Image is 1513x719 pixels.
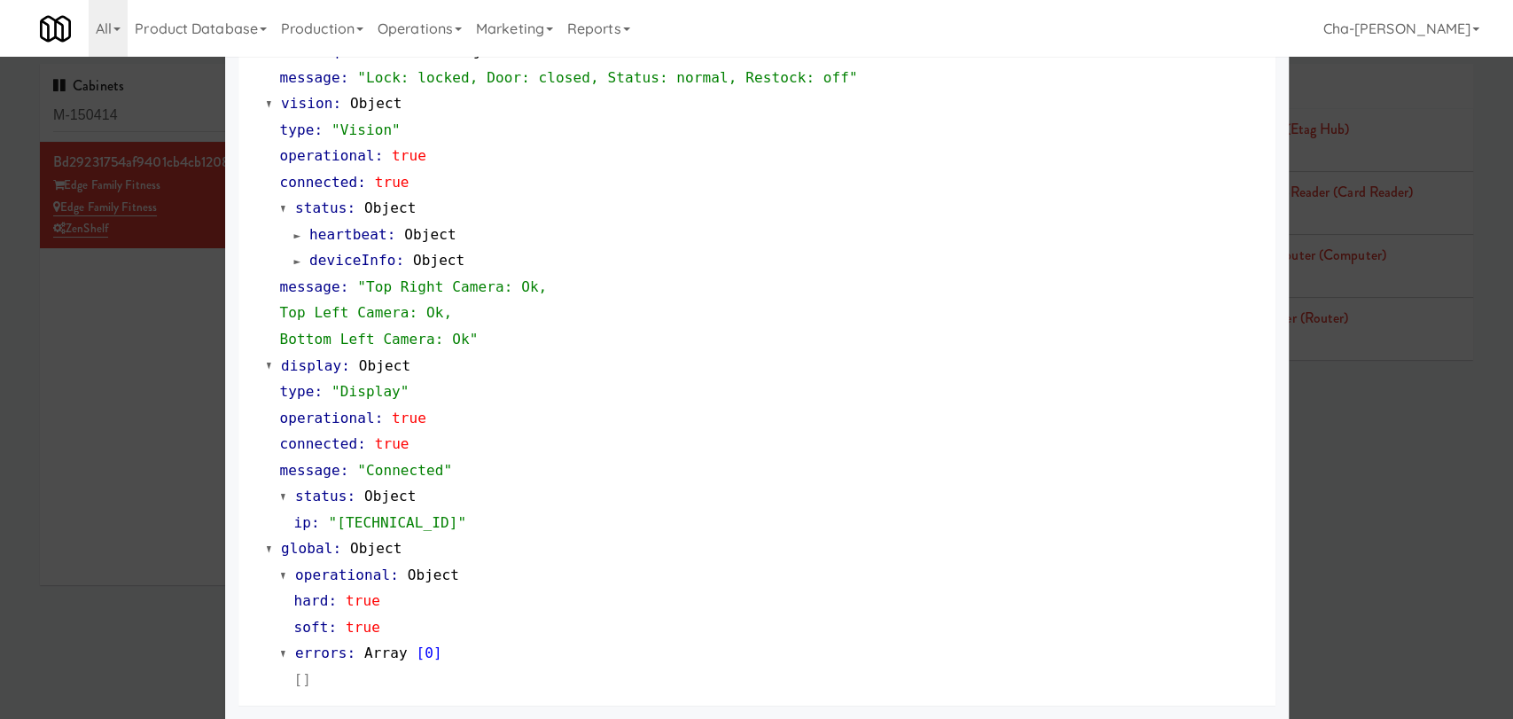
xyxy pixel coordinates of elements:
[280,121,315,138] span: type
[433,645,442,661] span: ]
[314,383,323,400] span: :
[347,488,355,504] span: :
[346,592,380,609] span: true
[357,174,366,191] span: :
[280,278,340,295] span: message
[347,645,355,661] span: :
[280,462,340,479] span: message
[375,174,409,191] span: true
[328,619,337,636] span: :
[280,278,548,348] span: "Top Right Camera: Ok, Top Left Camera: Ok, Bottom Left Camera: Ok"
[331,121,401,138] span: "Vision"
[359,357,410,374] span: Object
[294,514,311,531] span: ip
[294,592,329,609] span: hard
[392,147,426,164] span: true
[416,645,425,661] span: [
[281,95,332,112] span: vision
[280,383,315,400] span: type
[340,69,349,86] span: :
[40,13,71,44] img: Micromart
[425,645,433,661] span: 0
[357,435,366,452] span: :
[413,252,464,269] span: Object
[295,488,347,504] span: status
[280,147,375,164] span: operational
[350,540,402,557] span: Object
[404,226,456,243] span: Object
[309,226,387,243] span: heartbeat
[375,435,409,452] span: true
[280,410,375,426] span: operational
[280,174,358,191] span: connected
[347,199,355,216] span: :
[294,619,329,636] span: soft
[340,462,349,479] span: :
[375,147,384,164] span: :
[390,567,399,583] span: :
[314,121,323,138] span: :
[295,645,347,661] span: errors
[346,619,380,636] span: true
[408,567,459,583] span: Object
[311,514,320,531] span: :
[392,410,426,426] span: true
[341,357,350,374] span: :
[364,488,416,504] span: Object
[340,278,349,295] span: :
[280,69,340,86] span: message
[281,357,341,374] span: display
[295,567,390,583] span: operational
[357,462,452,479] span: "Connected"
[295,199,347,216] span: status
[387,226,396,243] span: :
[281,540,332,557] span: global
[364,199,416,216] span: Object
[332,540,341,557] span: :
[331,383,409,400] span: "Display"
[395,252,404,269] span: :
[309,252,395,269] span: deviceInfo
[280,435,358,452] span: connected
[364,645,408,661] span: Array
[328,592,337,609] span: :
[350,95,402,112] span: Object
[328,514,466,531] span: "[TECHNICAL_ID]"
[375,410,384,426] span: :
[332,95,341,112] span: :
[357,69,858,86] span: "Lock: locked, Door: closed, Status: normal, Restock: off"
